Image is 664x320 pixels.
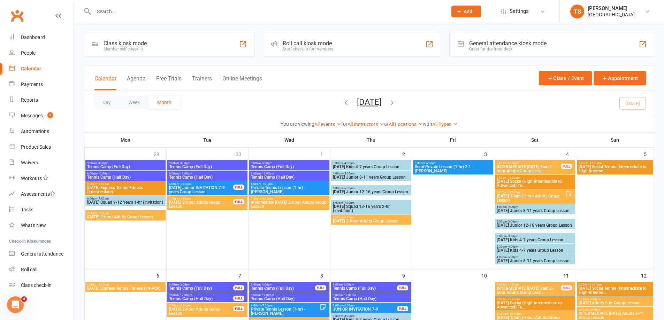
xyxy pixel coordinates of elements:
[333,204,410,213] span: [DATE] Squad 13-16 years 2-hr (Invitation)
[314,122,341,127] a: All events
[84,133,166,147] th: Mon
[148,96,180,109] button: Month
[506,162,519,165] span: - 10:00am
[179,182,191,186] span: - 5:00pm
[169,283,234,286] span: 9:00am
[389,122,423,127] a: All Locations
[222,75,262,90] button: Online Meetings
[251,286,315,290] span: Tennis Camp (Full Day)
[641,270,654,281] div: 12
[333,165,410,169] span: [DATE] Kids 4-7 years Group Lesson
[496,162,561,165] span: 8:00am
[169,182,234,186] span: 4:00pm
[333,172,410,175] span: 4:00pm
[261,182,273,186] span: - 7:00pm
[507,235,518,238] span: - 3:30pm
[397,306,408,311] div: FULL
[179,197,191,200] span: - 9:00pm
[9,218,74,233] a: What's New
[496,194,565,202] span: [DATE] 10am 2-hour Adults Group Lesson
[169,304,234,307] span: 7:00pm
[343,304,354,307] span: - 4:00pm
[588,162,602,165] span: - 12:00pm
[87,286,164,290] span: [DATE] Express Tennis Fitness (Int-Adv)
[343,216,354,219] span: - 9:00pm
[9,139,74,155] a: Product Sales
[87,215,164,219] span: [DATE] 2-hour Adults Group Lesson
[120,96,148,109] button: Week
[576,133,654,147] th: Sun
[425,162,436,165] span: - 6:00pm
[9,30,74,45] a: Dashboard
[496,179,574,188] span: [DATE] Social (High-Intermediate to Advanced) Te...
[251,283,315,286] span: 9:00am
[333,187,410,190] span: 5:00pm
[97,182,109,186] span: - 7:00pm
[179,294,192,297] span: - 12:00pm
[333,307,397,311] span: JUNIOR INVITATION 7-9
[169,186,234,194] span: [DATE] Junior INVITATION 7-9 years Group Lesson
[644,148,654,159] div: 5
[578,165,652,173] span: [DATE] Social Tennis (Intermediate to High-Interme...
[589,308,600,311] span: - 6:00pm
[343,172,354,175] span: - 5:00pm
[233,185,244,190] div: FULL
[397,285,408,290] div: FULL
[563,270,576,281] div: 11
[251,162,328,165] span: 9:00am
[588,283,602,286] span: - 12:00pm
[169,200,234,209] span: [DATE] 2-hour Adults Group Lesson
[343,201,354,204] span: - 7:00pm
[402,148,412,159] div: 2
[570,5,584,18] div: TS
[578,286,652,295] span: [DATE] Social Tennis (Intermediate to High-Interme...
[21,207,33,212] div: Tasks
[333,283,397,286] span: 9:00am
[87,197,164,200] span: 6:00pm
[423,121,432,127] strong: with
[496,165,561,173] span: INTERMEDIATE [DATE] 8am 2-hour Adults Group Less...
[496,312,574,315] span: 10:00am
[357,97,381,107] button: [DATE]
[251,172,328,175] span: 9:00am
[464,9,472,14] span: Add
[343,187,354,190] span: - 6:00pm
[261,304,273,307] span: - 7:00pm
[9,45,74,61] a: People
[248,133,330,147] th: Wed
[8,7,26,24] a: Clubworx
[97,162,108,165] span: - 3:00pm
[469,47,547,52] div: Great for the front desk
[588,5,635,11] div: [PERSON_NAME]
[169,165,246,169] span: Tennis Camp (Full Day)
[506,283,519,286] span: - 10:00am
[251,182,328,186] span: 6:00pm
[496,256,574,259] span: 4:00pm
[566,148,576,159] div: 4
[251,294,328,297] span: 9:00am
[251,297,328,301] span: Tennis Camp (Half Day)
[233,285,244,290] div: FULL
[496,286,561,295] span: INTERMEDIATE [DATE] 8am 2-hour Adults Group Less...
[21,66,41,71] div: Calendar
[402,270,412,281] div: 9
[261,162,272,165] span: - 3:00pm
[333,314,410,318] span: 3:30pm
[330,133,412,147] th: Thu
[21,282,52,288] div: Class check-in
[21,296,27,302] span: 4
[87,162,164,165] span: 9:00am
[21,34,45,40] div: Dashboard
[261,197,273,200] span: - 9:00pm
[578,301,652,305] span: [DATE] Adults 2-hr Group Lesson
[169,297,234,301] span: Tennis Camp (Half Day)
[343,314,354,318] span: - 4:00pm
[261,283,272,286] span: - 3:00pm
[343,162,354,165] span: - 4:00pm
[169,197,234,200] span: 7:00pm
[179,162,190,165] span: - 3:00pm
[333,294,410,297] span: 9:00am
[496,301,574,309] span: [DATE] Social (High-Intermediate to Advanced) Te...
[333,297,410,301] span: Tennis Camp (Half Day)
[494,133,576,147] th: Sat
